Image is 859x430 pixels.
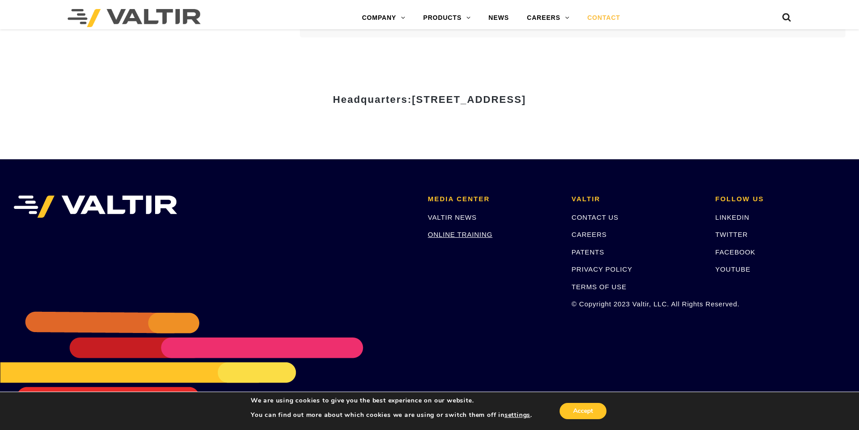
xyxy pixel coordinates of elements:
[414,9,480,27] a: PRODUCTS
[353,9,414,27] a: COMPANY
[572,231,607,238] a: CAREERS
[251,411,532,419] p: You can find out more about which cookies we are using or switch them off in .
[560,403,606,419] button: Accept
[715,265,750,273] a: YOUTUBE
[505,411,530,419] button: settings
[715,231,748,238] a: TWITTER
[479,9,518,27] a: NEWS
[251,397,532,405] p: We are using cookies to give you the best experience on our website.
[14,195,177,218] img: VALTIR
[715,213,749,221] a: LINKEDIN
[68,9,201,27] img: Valtir
[572,265,633,273] a: PRIVACY POLICY
[333,94,526,105] strong: Headquarters:
[428,213,477,221] a: VALTIR NEWS
[572,299,702,309] p: © Copyright 2023 Valtir, LLC. All Rights Reserved.
[412,94,526,105] span: [STREET_ADDRESS]
[572,248,605,256] a: PATENTS
[428,195,558,203] h2: MEDIA CENTER
[578,9,629,27] a: CONTACT
[572,195,702,203] h2: VALTIR
[572,283,627,291] a: TERMS OF USE
[572,213,619,221] a: CONTACT US
[715,195,845,203] h2: FOLLOW US
[518,9,579,27] a: CAREERS
[715,248,755,256] a: FACEBOOK
[428,231,492,238] a: ONLINE TRAINING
